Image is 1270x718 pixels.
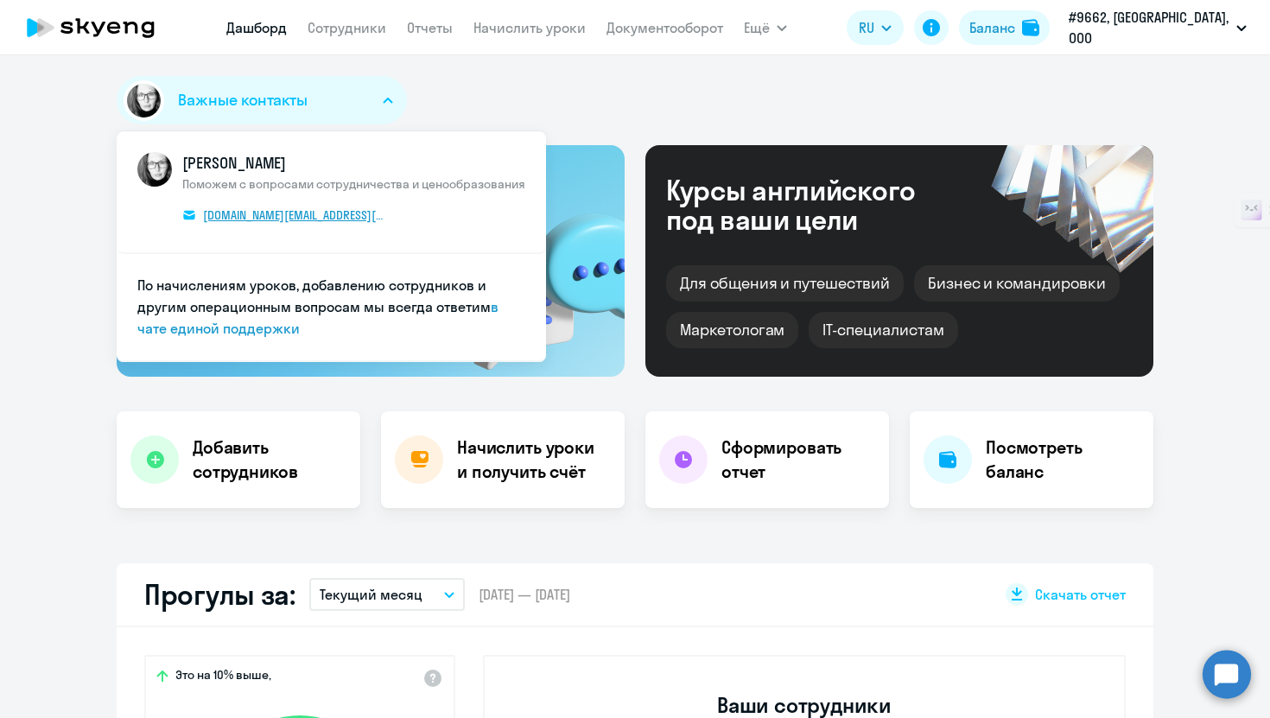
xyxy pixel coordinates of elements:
[117,76,407,124] button: Важные контакты
[1060,7,1255,48] button: #9662, [GEOGRAPHIC_DATA], ООО
[175,667,271,688] span: Это на 10% выше,
[182,152,525,175] span: [PERSON_NAME]
[721,435,875,484] h4: Сформировать отчет
[1069,7,1229,48] p: #9662, [GEOGRAPHIC_DATA], ООО
[986,435,1140,484] h4: Посмотреть баланс
[309,578,465,611] button: Текущий месяц
[473,19,586,36] a: Начислить уроки
[193,435,346,484] h4: Добавить сотрудников
[308,19,386,36] a: Сотрудники
[666,175,962,234] div: Курсы английского под ваши цели
[137,276,491,315] span: По начислениям уроков, добавлению сотрудников и другим операционным вопросам мы всегда ответим
[606,19,723,36] a: Документооборот
[1022,19,1039,36] img: balance
[1035,585,1126,604] span: Скачать отчет
[666,312,798,348] div: Маркетологам
[407,19,453,36] a: Отчеты
[203,207,385,223] span: [DOMAIN_NAME][EMAIL_ADDRESS][DOMAIN_NAME]
[457,435,607,484] h4: Начислить уроки и получить счёт
[744,17,770,38] span: Ещё
[124,80,164,121] img: avatar
[847,10,904,45] button: RU
[859,17,874,38] span: RU
[320,584,422,605] p: Текущий месяц
[809,312,957,348] div: IT-специалистам
[969,17,1015,38] div: Баланс
[182,176,525,192] span: Поможем с вопросами сотрудничества и ценообразования
[959,10,1050,45] button: Балансbalance
[666,265,904,302] div: Для общения и путешествий
[744,10,787,45] button: Ещё
[137,298,498,337] a: в чате единой поддержки
[914,265,1120,302] div: Бизнес и командировки
[144,577,295,612] h2: Прогулы за:
[226,19,287,36] a: Дашборд
[479,585,570,604] span: [DATE] — [DATE]
[117,131,546,362] ul: Важные контакты
[182,206,385,225] a: [DOMAIN_NAME][EMAIL_ADDRESS][DOMAIN_NAME]
[178,89,308,111] span: Важные контакты
[137,152,172,187] img: avatar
